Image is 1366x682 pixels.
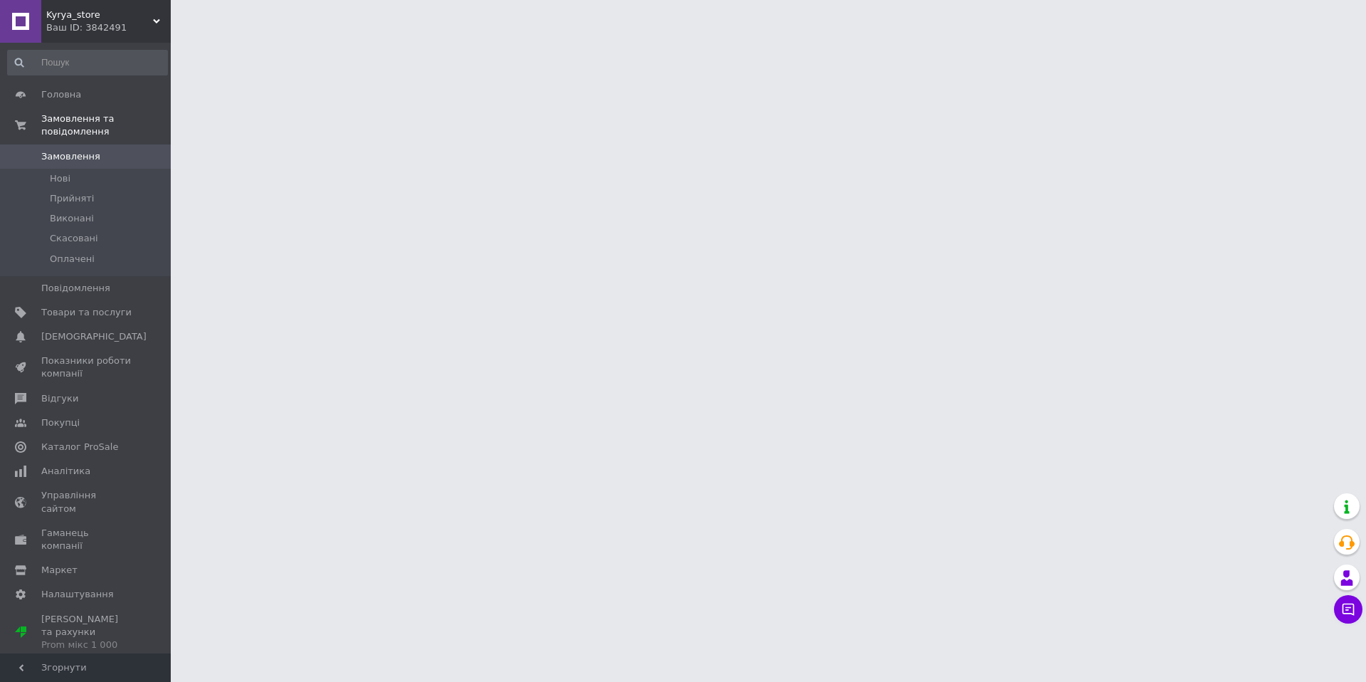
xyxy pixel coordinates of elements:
[50,212,94,225] span: Виконані
[41,330,147,343] span: [DEMOGRAPHIC_DATA]
[7,50,168,75] input: Пошук
[41,489,132,515] span: Управління сайтом
[41,150,100,163] span: Замовлення
[50,253,95,266] span: Оплачені
[41,306,132,319] span: Товари та послуги
[50,192,94,205] span: Прийняті
[50,232,98,245] span: Скасовані
[41,564,78,577] span: Маркет
[41,588,114,601] span: Налаштування
[41,416,80,429] span: Покупці
[50,172,70,185] span: Нові
[41,441,118,453] span: Каталог ProSale
[41,527,132,552] span: Гаманець компанії
[46,9,153,21] span: Kyrya_store
[41,282,110,295] span: Повідомлення
[41,112,171,138] span: Замовлення та повідомлення
[41,639,132,651] div: Prom мікс 1 000
[41,355,132,380] span: Показники роботи компанії
[46,21,171,34] div: Ваш ID: 3842491
[41,88,81,101] span: Головна
[41,613,132,652] span: [PERSON_NAME] та рахунки
[1334,595,1362,624] button: Чат з покупцем
[41,465,90,478] span: Аналітика
[41,392,78,405] span: Відгуки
